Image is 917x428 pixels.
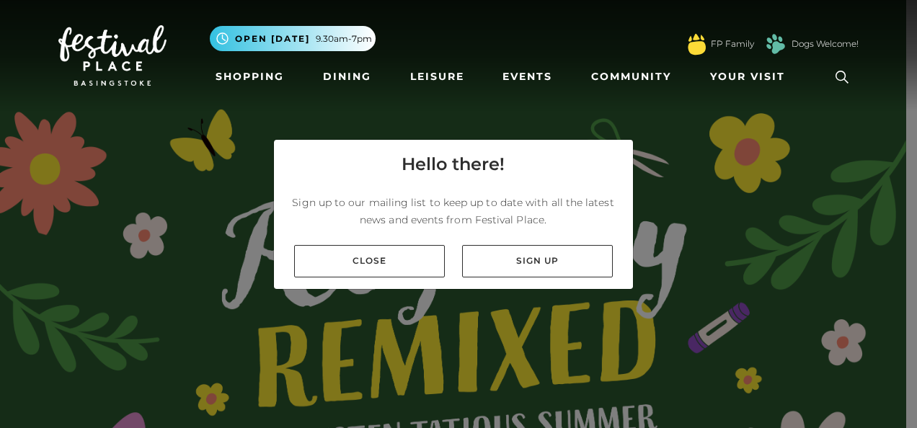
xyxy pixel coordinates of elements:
[210,63,290,90] a: Shopping
[294,245,445,277] a: Close
[316,32,372,45] span: 9.30am-7pm
[404,63,470,90] a: Leisure
[210,26,376,51] button: Open [DATE] 9.30am-7pm
[711,37,754,50] a: FP Family
[497,63,558,90] a: Events
[317,63,377,90] a: Dining
[402,151,505,177] h4: Hello there!
[58,25,167,86] img: Festival Place Logo
[792,37,859,50] a: Dogs Welcome!
[462,245,613,277] a: Sign up
[585,63,677,90] a: Community
[704,63,798,90] a: Your Visit
[710,69,785,84] span: Your Visit
[235,32,310,45] span: Open [DATE]
[285,194,621,228] p: Sign up to our mailing list to keep up to date with all the latest news and events from Festival ...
